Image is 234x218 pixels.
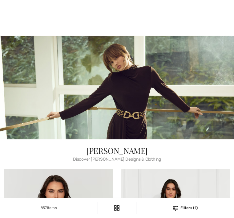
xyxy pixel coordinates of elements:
[41,206,47,210] span: 857
[4,155,230,162] span: Discover [PERSON_NAME] Designs & Clothing
[140,205,230,211] div: Filters (1)
[173,206,178,211] img: Filters
[114,205,119,211] img: Filters
[86,145,148,156] span: [PERSON_NAME]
